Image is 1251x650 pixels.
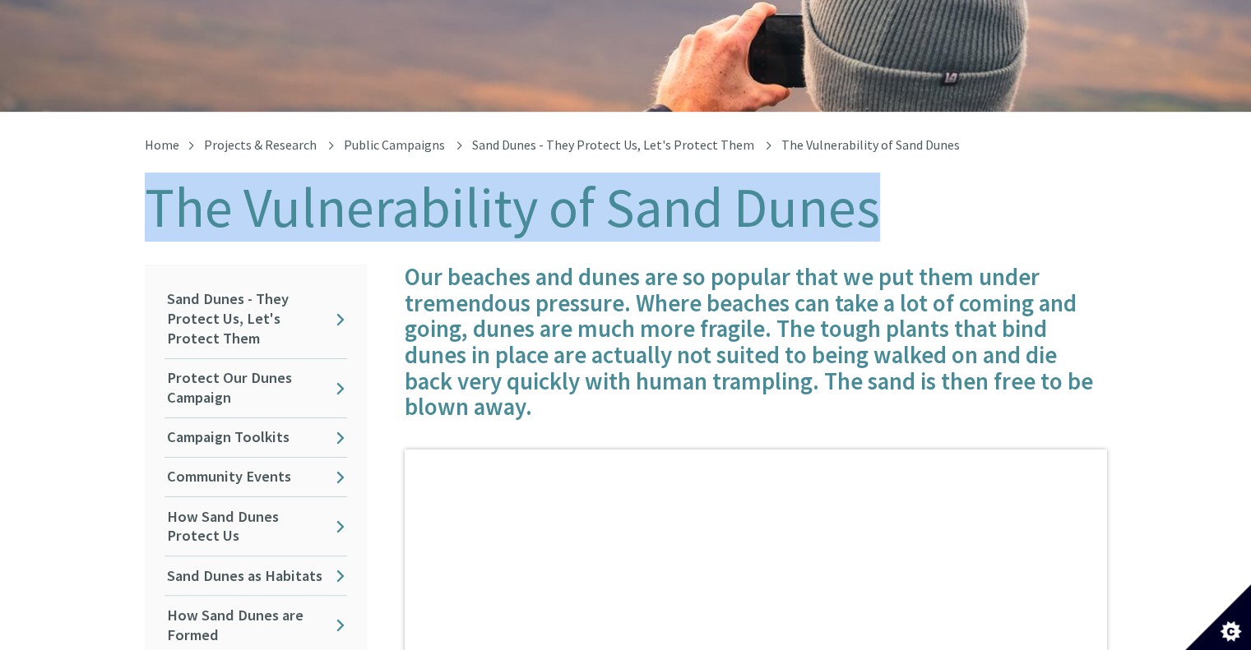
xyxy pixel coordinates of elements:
[405,265,1107,421] h4: Our beaches and dunes are so popular that we put them under tremendous pressure. Where beaches ca...
[164,418,347,457] a: Campaign Toolkits
[1185,584,1251,650] button: Set cookie preferences
[164,280,347,358] a: Sand Dunes - They Protect Us, Let's Protect Them
[472,136,754,153] a: Sand Dunes - They Protect Us, Let's Protect Them
[164,458,347,496] a: Community Events
[145,177,1107,238] h1: The Vulnerability of Sand Dunes
[164,497,347,555] a: How Sand Dunes Protect Us
[164,359,347,417] a: Protect Our Dunes Campaign
[164,556,347,595] a: Sand Dunes as Habitats
[204,136,317,153] a: Projects & Research
[344,136,445,153] a: Public Campaigns
[145,136,179,153] a: Home
[781,136,960,153] span: The Vulnerability of Sand Dunes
